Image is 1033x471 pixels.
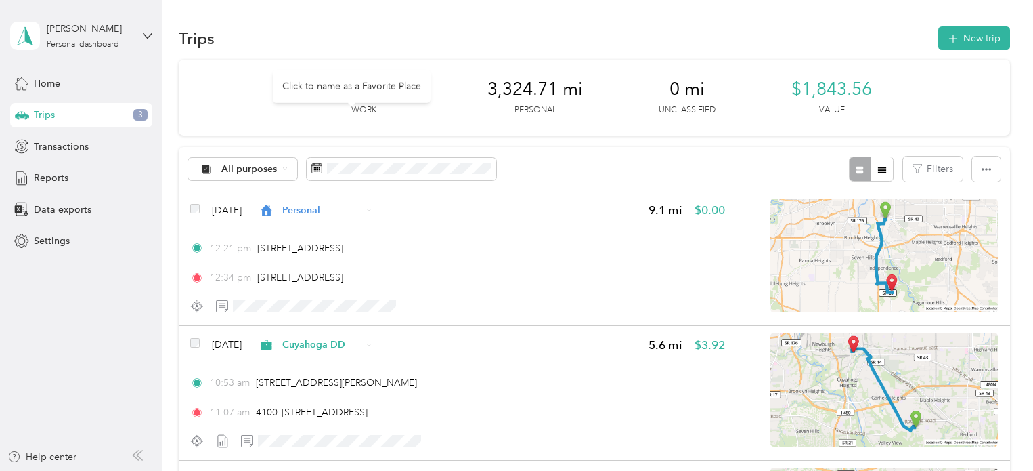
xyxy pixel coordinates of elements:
[34,140,89,154] span: Transactions
[351,104,376,117] p: Work
[256,377,417,388] span: [STREET_ADDRESS][PERSON_NAME]
[212,203,242,218] span: [DATE]
[903,157,963,182] button: Filters
[34,108,55,122] span: Trips
[210,270,251,285] span: 12:34 pm
[819,104,845,117] p: Value
[257,272,343,283] span: [STREET_ADDRESS]
[212,337,242,352] span: [DATE]
[273,70,431,103] div: Click to name as a Favorite Place
[695,337,725,354] span: $3.92
[221,165,278,174] span: All purposes
[282,337,361,352] span: Cuyahoga DD
[695,202,725,219] span: $0.00
[649,202,682,219] span: 9.1 mi
[34,171,68,185] span: Reports
[210,241,251,255] span: 12:21 pm
[514,104,556,117] p: Personal
[7,450,76,464] button: Help center
[659,104,716,117] p: Unclassified
[133,109,148,121] span: 3
[770,199,998,312] img: minimap
[649,337,682,354] span: 5.6 mi
[256,407,368,418] span: 4100–[STREET_ADDRESS]
[669,79,705,100] span: 0 mi
[47,22,131,36] div: [PERSON_NAME]
[34,203,91,217] span: Data exports
[938,26,1010,50] button: New trip
[47,41,119,49] div: Personal dashboard
[770,333,998,447] img: minimap
[179,31,215,45] h1: Trips
[34,77,60,91] span: Home
[210,405,250,419] span: 11:07 am
[487,79,583,100] span: 3,324.71 mi
[957,395,1033,471] iframe: Everlance-gr Chat Button Frame
[282,203,361,218] span: Personal
[34,234,70,248] span: Settings
[210,375,250,390] span: 10:53 am
[257,243,343,254] span: [STREET_ADDRESS]
[791,79,872,100] span: $1,843.56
